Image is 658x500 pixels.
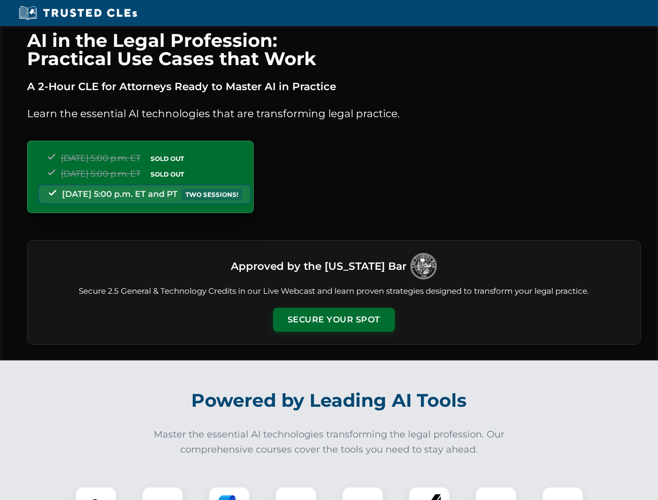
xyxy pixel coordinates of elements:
p: Learn the essential AI technologies that are transforming legal practice. [27,105,641,122]
h1: AI in the Legal Profession: Practical Use Cases that Work [27,31,641,68]
h2: Powered by Leading AI Tools [41,382,618,419]
span: [DATE] 5:00 p.m. ET [61,169,141,179]
h3: Approved by the [US_STATE] Bar [231,257,406,276]
p: A 2-Hour CLE for Attorneys Ready to Master AI in Practice [27,78,641,95]
button: Secure Your Spot [273,308,395,332]
img: Trusted CLEs [16,5,140,21]
p: Master the essential AI technologies transforming the legal profession. Our comprehensive courses... [147,427,512,457]
span: [DATE] 5:00 p.m. ET [61,153,141,163]
span: SOLD OUT [147,169,188,180]
p: Secure 2.5 General & Technology Credits in our Live Webcast and learn proven strategies designed ... [40,285,628,297]
span: SOLD OUT [147,153,188,164]
img: Logo [411,253,437,279]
